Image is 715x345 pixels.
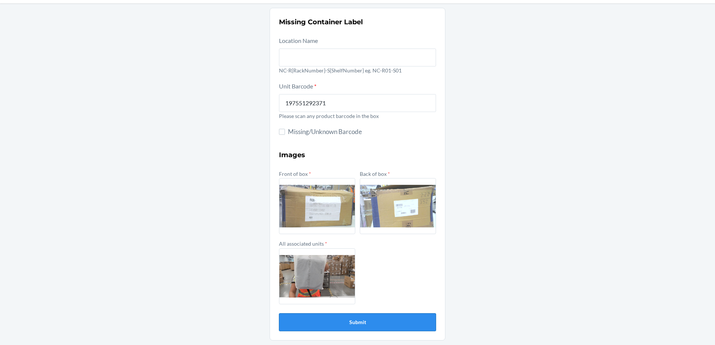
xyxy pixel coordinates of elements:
p: NC-R{RackNumber}-S{ShelfNumber} eg. NC-R01-S01 [279,66,436,74]
label: Back of box [360,171,390,177]
p: Please scan any product barcode in the box [279,112,436,120]
label: Location Name [279,37,318,44]
label: Unit Barcode [279,83,316,90]
h2: Missing Container Label [279,17,436,27]
h3: Images [279,150,436,160]
label: Front of box [279,171,311,177]
button: Submit [279,313,436,331]
input: Missing/Unknown Barcode [279,129,285,135]
span: Missing/Unknown Barcode [288,127,436,137]
label: All associated units [279,240,327,247]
